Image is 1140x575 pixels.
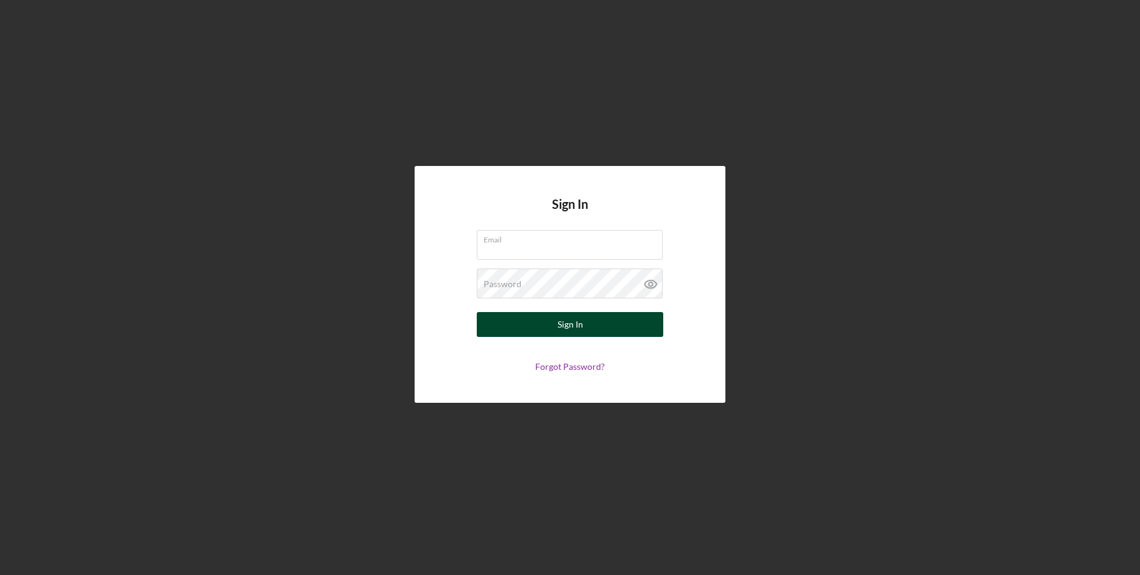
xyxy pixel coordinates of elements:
h4: Sign In [552,197,588,230]
div: Sign In [558,312,583,337]
label: Password [484,279,522,289]
a: Forgot Password? [535,361,605,372]
button: Sign In [477,312,663,337]
label: Email [484,231,663,244]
